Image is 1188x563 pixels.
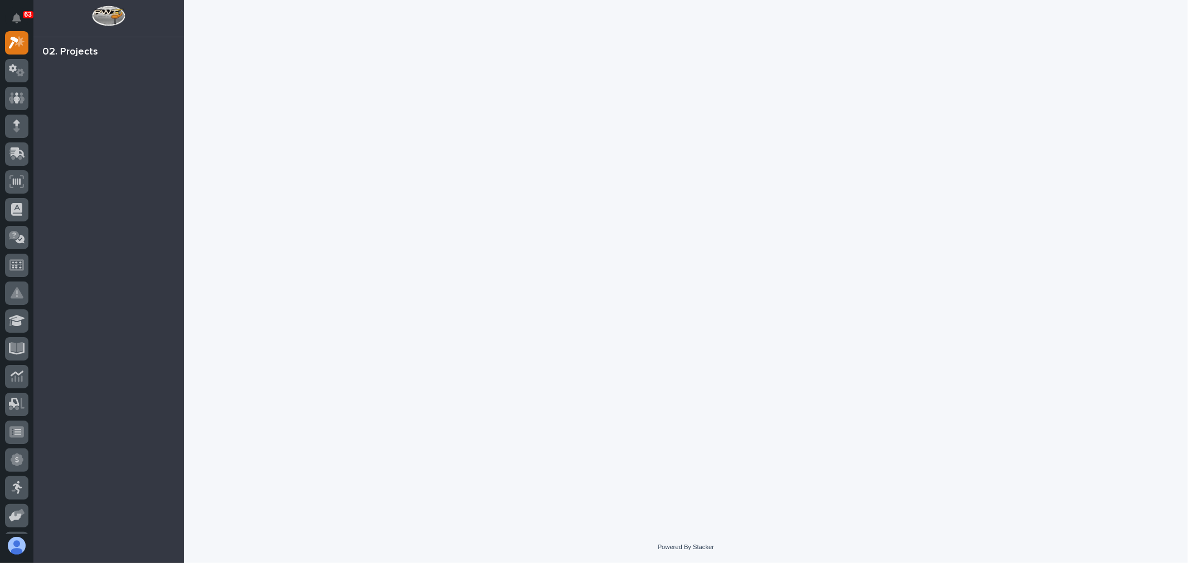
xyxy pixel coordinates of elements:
div: 02. Projects [42,46,98,58]
button: users-avatar [5,534,28,557]
button: Notifications [5,7,28,30]
div: Notifications63 [14,13,28,31]
img: Workspace Logo [92,6,125,26]
p: 63 [25,11,32,18]
a: Powered By Stacker [658,544,714,550]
